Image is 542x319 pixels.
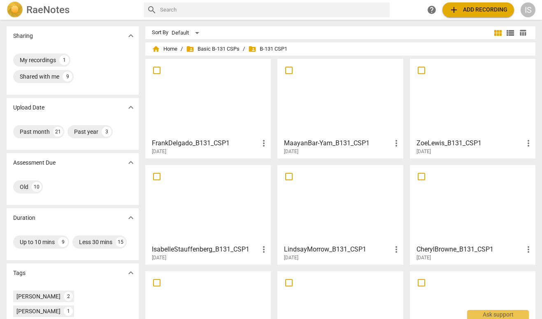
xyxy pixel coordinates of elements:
a: IsabelleStauffenberg_B131_CSP1[DATE] [148,168,268,261]
div: 1 [59,55,69,65]
div: 1 [64,307,73,316]
span: home [152,45,160,53]
span: Add recording [449,5,507,15]
span: Home [152,45,177,53]
div: 15 [116,237,126,247]
span: more_vert [391,138,401,148]
div: Old [20,183,28,191]
span: expand_more [126,31,136,41]
h3: LindsayMorrow_B131_CSP1 [284,244,391,254]
span: / [181,46,183,52]
span: more_vert [523,138,533,148]
div: 9 [58,237,68,247]
span: expand_more [126,268,136,278]
h3: ZoeLewis_B131_CSP1 [416,138,523,148]
div: 21 [53,127,63,137]
h2: RaeNotes [26,4,70,16]
span: / [243,46,245,52]
h3: MaayanBar-Yam_B131_CSP1 [284,138,391,148]
div: [PERSON_NAME] [16,292,60,300]
p: Upload Date [13,103,44,112]
button: Table view [516,27,529,39]
span: folder_shared [248,45,256,53]
button: Tile view [492,27,504,39]
button: Show more [125,267,137,279]
input: Search [160,3,386,16]
span: help [427,5,437,15]
span: more_vert [523,244,533,254]
div: [PERSON_NAME] [16,307,60,315]
button: Show more [125,212,137,224]
h3: CherylBrowne_B131_CSP1 [416,244,523,254]
p: Assessment Due [13,158,56,167]
a: FrankDelgado_B131_CSP1[DATE] [148,62,268,155]
div: Past year [74,128,98,136]
div: Up to 10 mins [20,238,55,246]
button: Show more [125,30,137,42]
h3: FrankDelgado_B131_CSP1 [152,138,259,148]
div: 3 [102,127,112,137]
a: LogoRaeNotes [7,2,137,18]
span: [DATE] [416,148,431,155]
img: Logo [7,2,23,18]
span: search [147,5,157,15]
div: 9 [63,72,72,81]
span: view_module [493,28,503,38]
div: Default [172,26,202,40]
span: expand_more [126,158,136,168]
span: Basic B-131 CSPs [186,45,240,53]
a: MaayanBar-Yam_B131_CSP1[DATE] [280,62,400,155]
button: Show more [125,101,137,114]
div: Past month [20,128,50,136]
div: Less 30 mins [79,238,112,246]
span: folder_shared [186,45,194,53]
span: add [449,5,459,15]
button: IS [521,2,535,17]
p: Duration [13,214,35,222]
span: table_chart [519,29,527,37]
h3: IsabelleStauffenberg_B131_CSP1 [152,244,259,254]
div: Shared with me [20,72,59,81]
a: Help [424,2,439,17]
a: CherylBrowne_B131_CSP1[DATE] [413,168,533,261]
div: Sort By [152,30,168,36]
p: Sharing [13,32,33,40]
span: [DATE] [152,148,166,155]
span: more_vert [259,138,269,148]
span: view_list [505,28,515,38]
span: more_vert [391,244,401,254]
div: Ask support [467,310,529,319]
div: My recordings [20,56,56,64]
span: [DATE] [416,254,431,261]
div: 2 [64,292,73,301]
span: expand_more [126,213,136,223]
span: B-131 CSP1 [248,45,287,53]
div: 10 [32,182,42,192]
button: Show more [125,156,137,169]
span: [DATE] [284,148,298,155]
a: ZoeLewis_B131_CSP1[DATE] [413,62,533,155]
span: [DATE] [284,254,298,261]
span: expand_more [126,102,136,112]
a: LindsayMorrow_B131_CSP1[DATE] [280,168,400,261]
button: Upload [442,2,514,17]
span: more_vert [259,244,269,254]
p: Tags [13,269,26,277]
button: List view [504,27,516,39]
span: [DATE] [152,254,166,261]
